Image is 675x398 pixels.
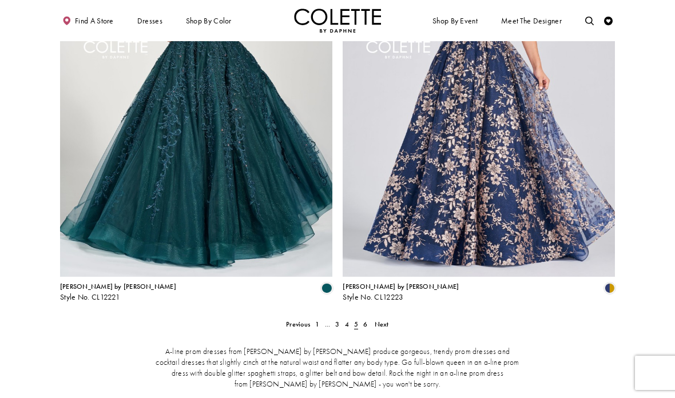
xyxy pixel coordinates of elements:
[60,9,116,33] a: Find a store
[333,318,342,331] a: 3
[315,320,319,329] span: 1
[335,320,339,329] span: 3
[343,292,403,302] span: Style No. CL12223
[286,320,310,329] span: Previous
[294,9,381,33] img: Colette by Daphne
[583,9,596,33] a: Toggle search
[186,17,232,25] span: Shop by color
[184,9,233,33] span: Shop by color
[343,282,459,291] span: [PERSON_NAME] by [PERSON_NAME]
[325,320,331,329] span: ...
[342,318,351,331] a: 4
[75,17,114,25] span: Find a store
[354,320,358,329] span: 5
[294,9,381,33] a: Visit Home Page
[375,320,389,329] span: Next
[372,318,391,331] a: Next Page
[432,17,478,25] span: Shop By Event
[60,283,176,301] div: Colette by Daphne Style No. CL12221
[322,318,333,331] a: ...
[321,283,332,293] i: Spruce
[60,282,176,291] span: [PERSON_NAME] by [PERSON_NAME]
[137,17,162,25] span: Dresses
[153,347,522,390] p: A-line prom dresses from [PERSON_NAME] by [PERSON_NAME] produce gorgeous, trendy prom dresses and...
[602,9,615,33] a: Check Wishlist
[345,320,349,329] span: 4
[499,9,564,33] a: Meet the designer
[605,283,615,293] i: Navy Blue/Gold
[60,292,120,302] span: Style No. CL12221
[313,318,322,331] a: 1
[343,283,459,301] div: Colette by Daphne Style No. CL12223
[135,9,165,33] span: Dresses
[501,17,562,25] span: Meet the designer
[361,318,370,331] a: 6
[363,320,367,329] span: 6
[284,318,313,331] a: Prev Page
[430,9,479,33] span: Shop By Event
[351,318,360,331] span: Current page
